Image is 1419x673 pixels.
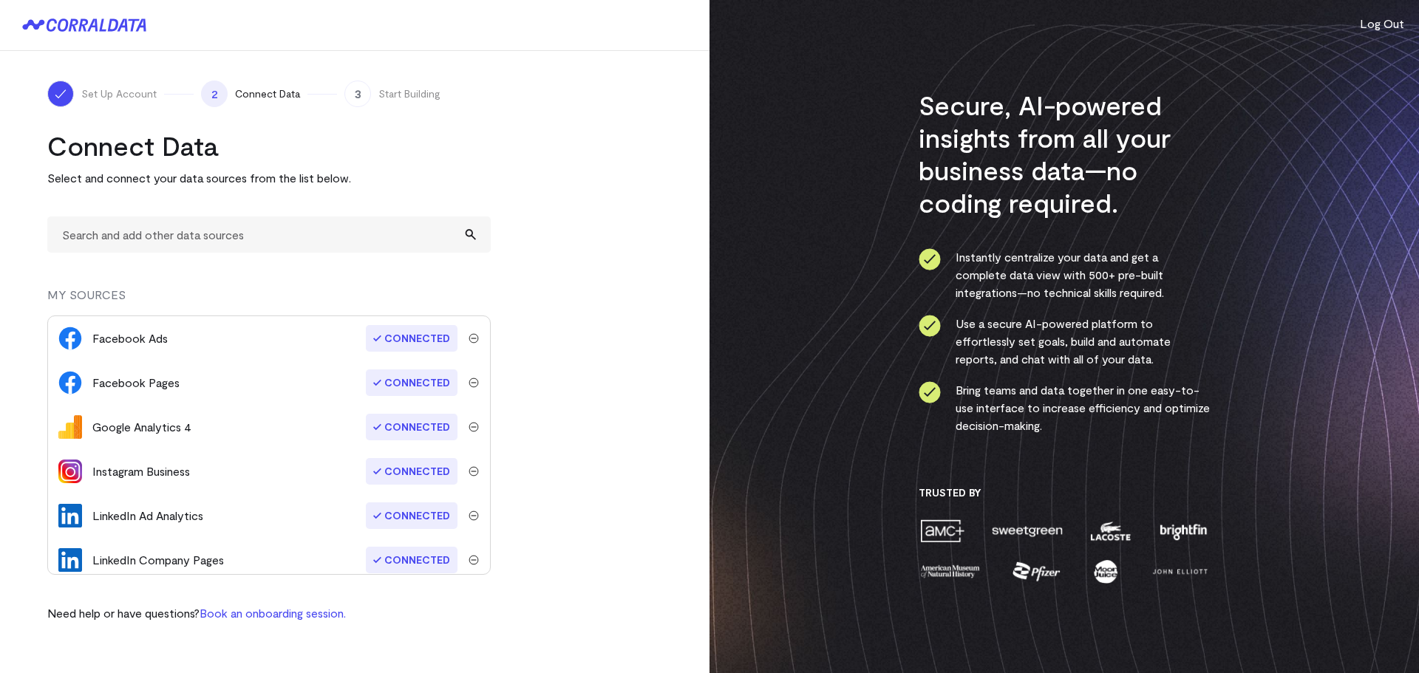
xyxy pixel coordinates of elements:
[92,507,203,525] div: LinkedIn Ad Analytics
[469,378,479,388] img: trash-40e54a27.svg
[919,558,982,584] img: amnh-5afada46.png
[366,547,457,573] span: Connected
[366,458,457,485] span: Connected
[366,502,457,529] span: Connected
[58,460,82,483] img: instagram_business-39503cfc.png
[47,604,346,622] p: Need help or have questions?
[1150,558,1210,584] img: john-elliott-25751c40.png
[366,325,457,352] span: Connected
[919,89,1211,219] h3: Secure, AI-powered insights from all your business data—no coding required.
[1360,15,1404,33] button: Log Out
[200,606,346,620] a: Book an onboarding session.
[53,86,68,101] img: ico-check-white-5ff98cb1.svg
[919,248,941,270] img: ico-check-circle-4b19435c.svg
[919,248,1211,301] li: Instantly centralize your data and get a complete data view with 500+ pre-built integrations—no t...
[92,374,180,392] div: Facebook Pages
[92,418,191,436] div: Google Analytics 4
[47,129,491,162] h2: Connect Data
[58,327,82,350] img: facebook_ads-56946ca1.svg
[58,504,82,527] img: linkedin_ads-6f572cd8.svg
[378,86,440,101] span: Start Building
[47,169,491,187] p: Select and connect your data sources from the list below.
[990,518,1064,544] img: sweetgreen-1d1fb32c.png
[919,381,941,403] img: ico-check-circle-4b19435c.svg
[1089,518,1132,544] img: lacoste-7a6b0538.png
[469,466,479,476] img: trash-40e54a27.svg
[201,81,228,107] span: 2
[469,555,479,565] img: trash-40e54a27.svg
[919,315,1211,368] li: Use a secure AI-powered platform to effortlessly set goals, build and automate reports, and chat ...
[469,422,479,432] img: trash-40e54a27.svg
[366,414,457,440] span: Connected
[235,86,300,101] span: Connect Data
[92,462,190,480] div: Instagram Business
[81,86,157,101] span: Set Up Account
[92,551,224,569] div: LinkedIn Company Pages
[47,216,491,253] input: Search and add other data sources
[344,81,371,107] span: 3
[919,381,1211,434] li: Bring teams and data together in one easy-to-use interface to increase efficiency and optimize de...
[1091,558,1120,584] img: moon-juice-c312e729.png
[58,548,82,572] img: linkedin_company_pages-6f572cd8.svg
[919,315,941,337] img: ico-check-circle-4b19435c.svg
[919,486,1211,499] h3: Trusted By
[58,415,82,439] img: google_analytics_4-4ee20295.svg
[58,371,82,394] img: facebook_pages-56946ca1.svg
[47,286,491,315] div: MY SOURCES
[92,329,168,347] div: Facebook Ads
[1157,518,1210,544] img: brightfin-a251e171.png
[469,510,479,521] img: trash-40e54a27.svg
[469,333,479,344] img: trash-40e54a27.svg
[366,369,457,396] span: Connected
[1011,558,1062,584] img: pfizer-e137f5fc.png
[919,518,966,544] img: amc-0b11a8f1.png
